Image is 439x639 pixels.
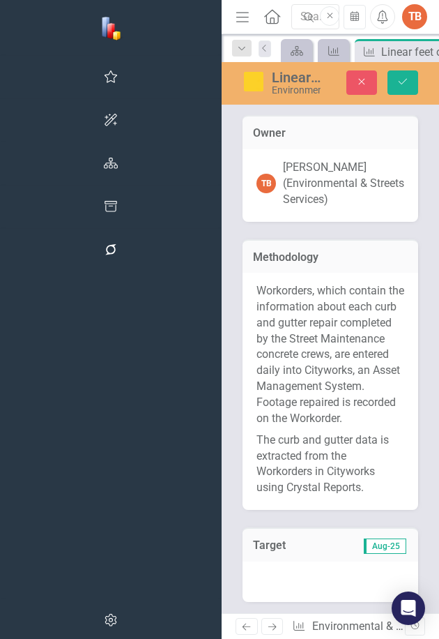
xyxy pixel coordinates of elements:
p: 108 feet of curb and gutter repairs were completed by Street Maintenance during August. Concrete ... [3,3,141,204]
img: ClearPoint Strategy [100,16,125,40]
button: TB [402,4,427,29]
p: Workorders, which contain the information about each curb and gutter repair completed by the Stre... [256,283,404,430]
div: TB [256,174,276,193]
img: Close to Target [242,70,265,93]
div: Environmental & Streets Services [272,85,321,96]
span: Aug-25 [364,539,406,554]
h3: Target [253,539,319,552]
div: Linear feet of Curb & Gutter repaired [272,70,321,85]
div: Open Intercom Messenger [392,592,425,625]
p: The curb and gutter data is extracted from the Workorders in Cityworks using Crystal Reports. [256,430,404,496]
h3: Methodology [253,251,408,264]
h3: Owner [253,127,408,140]
div: » » [292,619,404,635]
input: Search ClearPoint... [291,4,339,30]
div: [PERSON_NAME] (Environmental & Streets Services) [283,160,404,208]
